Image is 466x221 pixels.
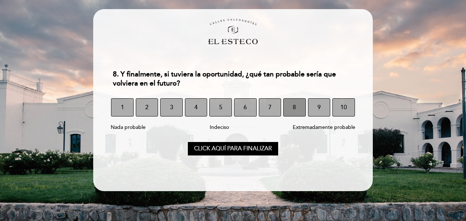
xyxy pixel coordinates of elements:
[208,16,258,47] img: header_1582768807.png
[210,124,229,130] span: Indeciso
[283,98,306,117] button: 8
[340,97,347,118] span: 10
[317,97,321,118] span: 9
[107,66,359,92] div: 8. Y finalmente, si tuviera la oportunidad, ¿qué tan probable sería que volviera en el futuro?
[160,98,183,117] button: 3
[308,98,331,117] button: 9
[121,97,124,118] span: 1
[293,124,355,130] span: Extremadamente probable
[234,98,257,117] button: 6
[268,97,272,118] span: 7
[259,98,281,117] button: 7
[111,98,134,117] button: 1
[244,97,247,118] span: 6
[194,97,198,118] span: 4
[111,124,146,130] span: Nada probable
[332,98,355,117] button: 10
[185,98,208,117] button: 4
[170,97,173,118] span: 3
[145,97,149,118] span: 2
[219,97,222,118] span: 5
[188,142,278,156] button: Click aquí para finalizar
[136,98,158,117] button: 2
[293,97,296,118] span: 8
[209,98,232,117] button: 5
